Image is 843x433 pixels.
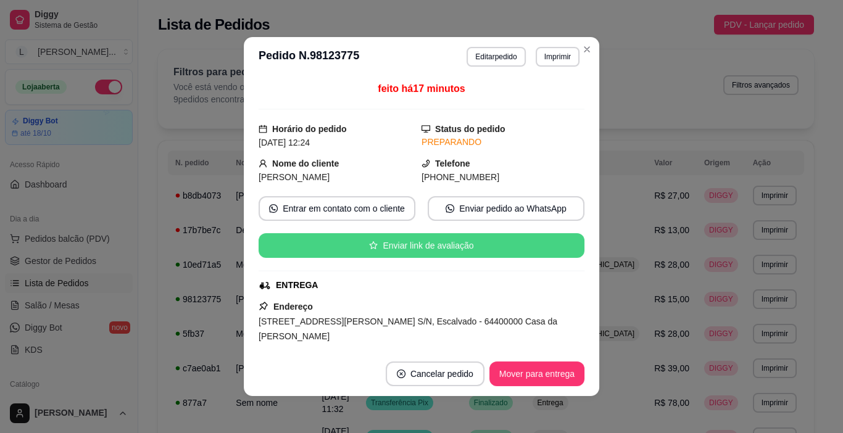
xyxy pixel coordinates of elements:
[467,47,525,67] button: Editarpedido
[259,196,415,221] button: whats-appEntrar em contato com o cliente
[421,172,499,182] span: [PHONE_NUMBER]
[259,301,268,311] span: pushpin
[276,279,318,292] div: ENTREGA
[489,361,584,386] button: Mover para entrega
[446,204,454,213] span: whats-app
[428,196,584,221] button: whats-appEnviar pedido ao WhatsApp
[272,124,347,134] strong: Horário do pedido
[536,47,579,67] button: Imprimir
[435,124,505,134] strong: Status do pedido
[386,361,484,386] button: close-circleCancelar pedido
[421,125,430,133] span: desktop
[259,138,310,147] span: [DATE] 12:24
[259,172,330,182] span: [PERSON_NAME]
[269,204,278,213] span: whats-app
[259,159,267,168] span: user
[259,233,584,258] button: starEnviar link de avaliação
[421,159,430,168] span: phone
[421,136,584,149] div: PREPARANDO
[259,125,267,133] span: calendar
[397,369,405,378] span: close-circle
[435,159,470,168] strong: Telefone
[259,316,557,341] span: [STREET_ADDRESS][PERSON_NAME] S/N, Escalvado - 64400000 Casa da [PERSON_NAME]
[273,302,313,311] strong: Endereço
[369,241,378,250] span: star
[378,83,465,94] span: feito há 17 minutos
[272,159,339,168] strong: Nome do cliente
[259,47,359,67] h3: Pedido N. 98123775
[577,39,597,59] button: Close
